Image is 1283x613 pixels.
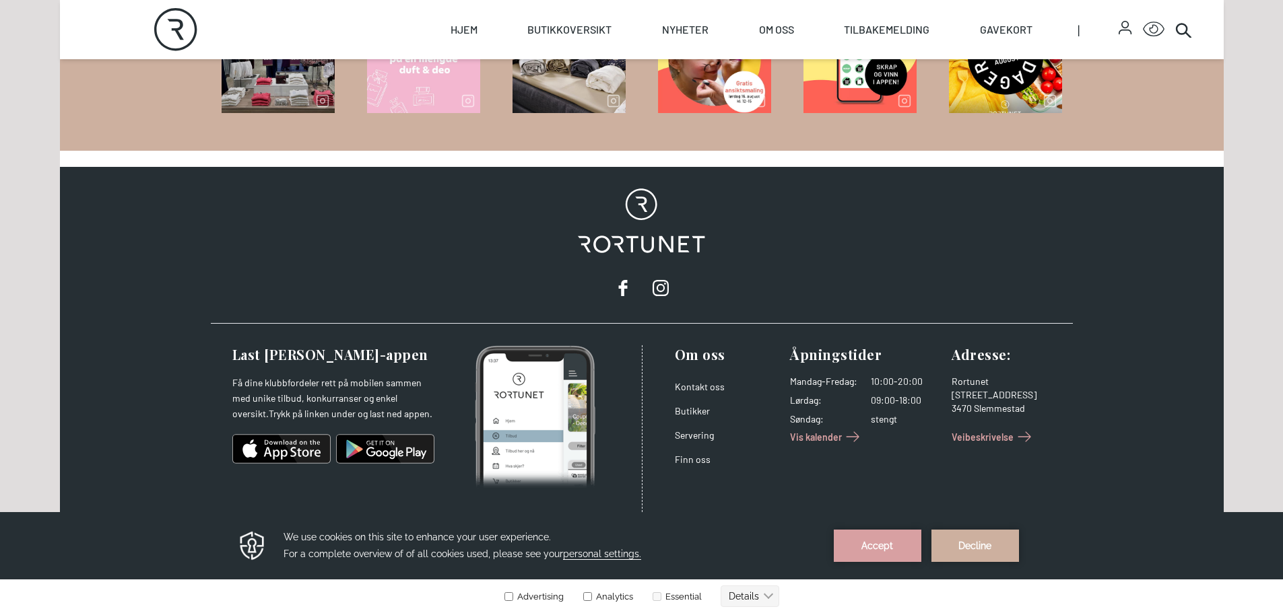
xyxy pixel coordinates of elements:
label: Advertising [504,79,564,89]
a: Finn oss [675,454,711,465]
a: instagram [647,275,674,301]
a: Vis kalender [790,426,863,447]
a: facebook [610,275,636,301]
dd: 10:00-20:00 [871,375,941,388]
dt: Mandag - Fredag : [790,375,857,388]
button: Open Accessibility Menu [1143,19,1164,40]
h3: Adresse : [952,345,1057,364]
img: Photo of mobile app home screen [475,345,595,489]
span: personal settings. [563,36,641,48]
input: Analytics [583,80,592,89]
img: android [336,433,434,465]
button: Decline [931,17,1019,50]
button: Details [721,73,779,95]
input: Advertising [504,80,513,89]
h3: We use cookies on this site to enhance your user experience. For a complete overview of of all co... [284,17,817,50]
h3: Last [PERSON_NAME]-appen [232,345,434,364]
h3: Åpningstider [790,345,941,364]
dt: Lørdag : [790,394,857,407]
span: Slemmestad [974,402,1025,414]
div: Rortunet [952,375,1057,388]
h3: Om oss [675,345,780,364]
button: Accept [834,17,921,50]
span: 3470 [952,402,972,414]
dd: stengt [871,412,941,426]
div: [STREET_ADDRESS] [952,388,1057,402]
dd: 09:00-18:00 [871,394,941,407]
dt: Søndag : [790,412,857,426]
span: Veibeskrivelse [952,430,1014,444]
span: Vis kalender [790,430,842,444]
img: Privacy reminder [238,17,267,50]
input: Essential [653,80,661,89]
a: Servering [675,429,714,441]
a: Veibeskrivelse [952,426,1035,447]
p: Få dine klubbfordeler rett på mobilen sammen med unike tilbud, konkurranser og enkel oversikt.Try... [232,375,434,422]
label: Analytics [581,79,633,89]
a: Kontakt oss [675,381,725,392]
a: Butikker [675,405,710,417]
img: ios [232,433,331,465]
label: Essential [650,79,702,89]
text: Details [729,79,759,89]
